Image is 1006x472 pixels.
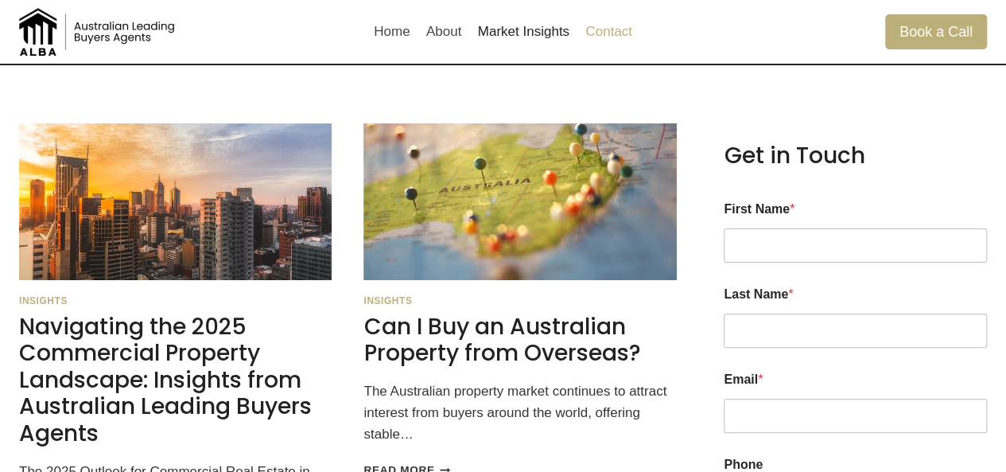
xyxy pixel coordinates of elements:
[724,372,987,387] label: Email
[366,13,640,51] nav: Primary Navigation
[724,201,987,216] label: First Name
[363,380,676,446] p: The Australian property market continues to attract interest from buyers around the world, offeri...
[724,287,987,302] label: Last Name
[19,123,332,280] img: Stunning view of Melbourne's skyline at sunset, capturing modern skyscrapers and warm sky.
[19,8,178,56] img: Australian Leading Buyers Agents
[363,295,412,306] a: Insights
[19,311,312,449] a: Navigating the 2025 Commercial Property Landscape: Insights from Australian Leading Buyers Agents
[885,14,987,49] a: Book a Call
[366,13,418,51] a: Home
[724,457,987,472] label: Phone
[363,123,676,280] img: Close-up of a map of Australia with colorful pins marking various cities and destinations.
[418,13,470,51] a: About
[577,13,640,51] a: Contact
[19,295,68,306] a: Insights
[363,311,640,369] a: Can I Buy an Australian Property from Overseas?
[724,142,987,170] h2: Get in Touch
[469,13,577,51] a: Market Insights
